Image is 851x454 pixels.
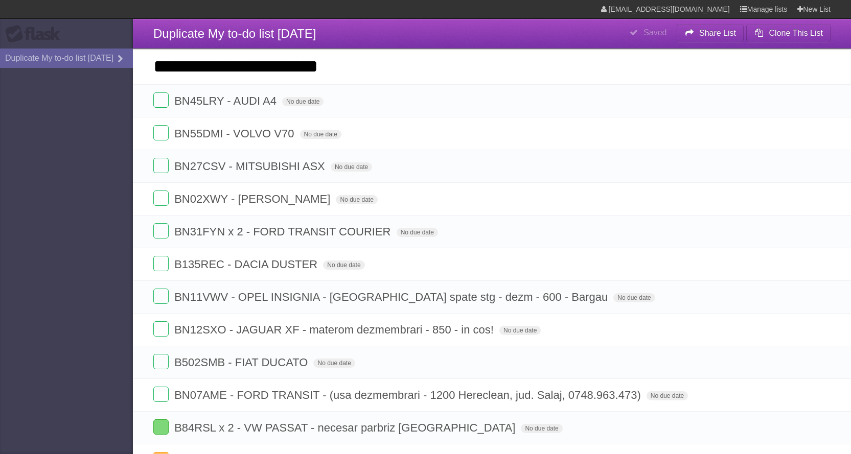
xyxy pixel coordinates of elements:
[647,391,688,400] span: No due date
[174,258,320,271] span: B135REC - DACIA DUSTER
[153,419,169,435] label: Done
[153,256,169,271] label: Done
[323,260,364,270] span: No due date
[174,94,279,107] span: BN45LRY - AUDI A4
[153,289,169,304] label: Done
[174,225,393,238] span: BN31FYN x 2 - FORD TRANSIT COURIER
[153,387,169,402] label: Done
[331,162,372,172] span: No due date
[174,356,310,369] span: B502SMB - FIAT DUCATO
[174,193,333,205] span: BN02XWY - [PERSON_NAME]
[174,127,296,140] span: BN55DMI - VOLVO V70
[153,92,169,108] label: Done
[174,323,496,336] span: BN12SXO - JAGUAR XF - materom dezmembrari - 850 - in cos!
[769,29,823,37] b: Clone This List
[153,321,169,337] label: Done
[153,27,316,40] span: Duplicate My to-do list [DATE]
[499,326,541,335] span: No due date
[313,359,355,368] span: No due date
[5,25,66,43] div: Flask
[174,160,328,173] span: BN27CSV - MITSUBISHI ASX
[153,223,169,238] label: Done
[397,228,438,237] span: No due date
[153,125,169,140] label: Done
[174,421,518,434] span: B84RSL x 2 - VW PASSAT - necesar parbriz [GEOGRAPHIC_DATA]
[677,24,744,42] button: Share List
[699,29,736,37] b: Share List
[336,195,377,204] span: No due date
[613,293,655,302] span: No due date
[174,389,643,401] span: BN07AME - FORD TRANSIT - (usa dezmembrari - 1200 Hereclean, jud. Salaj, 0748.963.473)
[300,130,341,139] span: No due date
[282,97,324,106] span: No due date
[153,354,169,369] label: Done
[174,291,610,303] span: BN11VWV - OPEL INSIGNIA - [GEOGRAPHIC_DATA] spate stg - dezm - 600 - Bargau
[643,28,666,37] b: Saved
[153,158,169,173] label: Done
[746,24,831,42] button: Clone This List
[153,190,169,206] label: Done
[521,424,562,433] span: No due date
